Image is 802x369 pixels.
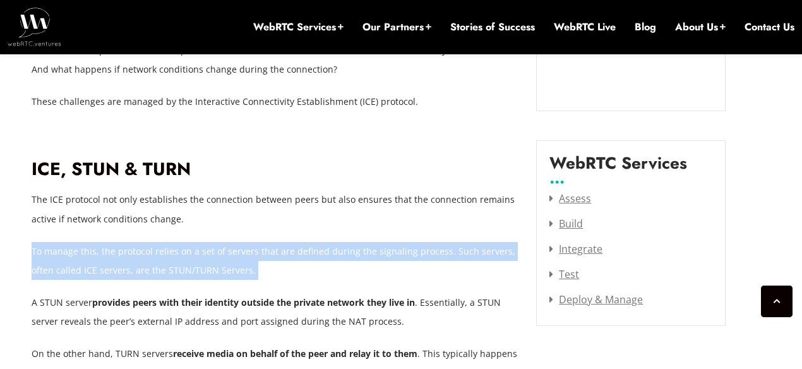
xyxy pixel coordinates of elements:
[549,217,583,231] a: Build
[32,92,518,111] p: These challenges are managed by the Interactive Connectivity Establishment (ICE) protocol.
[549,242,602,256] a: Integrate
[549,293,643,306] a: Deploy & Manage
[450,20,535,34] a: Stories of Success
[32,159,518,181] h2: ICE, STUN & TURN
[253,20,344,34] a: WebRTC Services
[8,8,61,45] img: WebRTC.ventures
[549,191,591,205] a: Assess
[635,20,656,34] a: Blog
[745,20,794,34] a: Contact Us
[92,296,415,308] strong: provides peers with their identity outside the private network they live in
[32,293,518,331] p: A STUN server . Essentially, a STUN server reveals the peer’s external IP address and port assign...
[32,190,518,228] p: The ICE protocol not only establishes the connection between peers but also ensures that the conn...
[549,154,687,183] label: WebRTC Services
[32,41,518,79] p: But how does a peer determine its public IP address? How does the communication with the relay se...
[362,20,431,34] a: Our Partners
[554,20,616,34] a: WebRTC Live
[675,20,726,34] a: About Us
[549,267,579,281] a: Test
[173,348,417,360] strong: receive media on behalf of the peer and relay it to them
[32,242,518,280] p: To manage this, the protocol relies on a set of servers that are defined during the signaling pro...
